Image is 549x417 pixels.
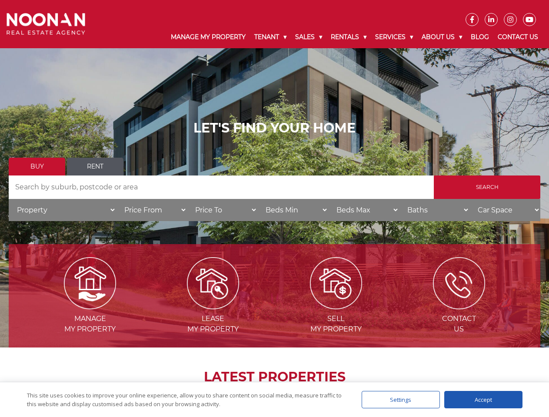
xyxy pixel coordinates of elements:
a: Contact Us [493,26,542,48]
a: Rent [67,158,123,175]
span: Lease my Property [153,314,274,334]
input: Search [434,175,540,199]
span: Manage my Property [30,314,151,334]
a: Manage My Property [166,26,250,48]
div: Accept [444,391,522,408]
a: About Us [417,26,466,48]
a: ICONS ContactUs [398,278,519,333]
a: Manage my Property Managemy Property [30,278,151,333]
img: Manage my Property [64,257,116,309]
a: Rentals [326,26,371,48]
h2: LATEST PROPERTIES [30,369,519,385]
a: Services [371,26,417,48]
h1: LET'S FIND YOUR HOME [9,120,540,136]
img: Sell my property [310,257,362,309]
span: Sell my Property [276,314,397,334]
a: Sell my property Sellmy Property [276,278,397,333]
a: Sales [291,26,326,48]
a: Lease my property Leasemy Property [153,278,274,333]
a: Buy [9,158,65,175]
input: Search by suburb, postcode or area [9,175,434,199]
a: Tenant [250,26,291,48]
div: This site uses cookies to improve your online experience, allow you to share content on social me... [27,391,344,408]
div: Settings [362,391,440,408]
span: Contact Us [398,314,519,334]
a: Blog [466,26,493,48]
img: Lease my property [187,257,239,309]
img: Noonan Real Estate Agency [7,13,85,35]
img: ICONS [433,257,485,309]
